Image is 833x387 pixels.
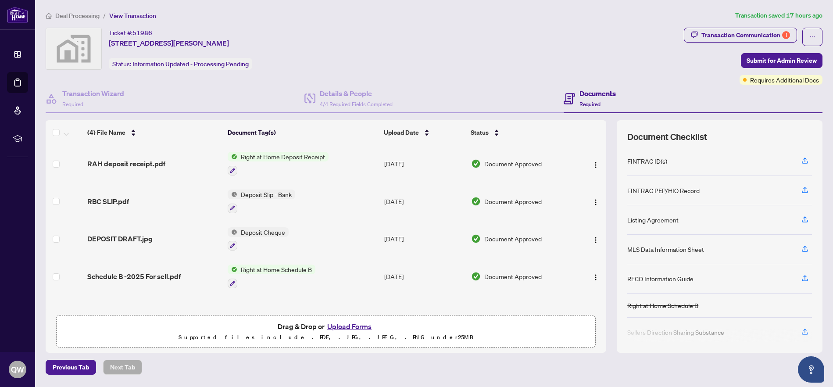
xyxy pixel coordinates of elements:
span: Submit for Admin Review [747,54,817,68]
p: Supported files include .PDF, .JPG, .JPEG, .PNG under 25 MB [62,332,590,343]
img: Logo [592,274,599,281]
span: Drag & Drop orUpload FormsSupported files include .PDF, .JPG, .JPEG, .PNG under25MB [57,315,595,348]
span: RBC SLIP.pdf [87,196,129,207]
span: Document Approved [484,197,542,206]
span: Right at Home Deposit Receipt [237,152,329,161]
div: MLS Data Information Sheet [627,244,704,254]
span: QW [11,363,24,376]
th: (4) File Name [84,120,224,145]
div: 1 [782,31,790,39]
button: Logo [589,157,603,171]
h4: Details & People [320,88,393,99]
span: ellipsis [809,34,815,40]
button: Status IconRight at Home Schedule B [228,265,315,288]
td: [DATE] [381,183,468,220]
img: Document Status [471,197,481,206]
button: Status IconDeposit Slip - Bank [228,190,295,213]
span: RAH deposit receipt.pdf [87,158,165,169]
span: home [46,13,52,19]
img: Status Icon [228,152,237,161]
span: Document Approved [484,234,542,244]
span: (4) File Name [87,128,125,137]
button: Submit for Admin Review [741,53,822,68]
span: Deal Processing [55,12,100,20]
span: Deposit Cheque [237,227,289,237]
button: Status IconRight at Home Deposit Receipt [228,152,329,176]
img: logo [7,7,28,23]
button: Previous Tab [46,360,96,375]
span: Document Approved [484,272,542,281]
div: FINTRAC PEP/HIO Record [627,186,700,195]
span: Required [62,101,83,107]
th: Document Tag(s) [224,120,380,145]
div: Status: [109,58,252,70]
div: Listing Agreement [627,215,679,225]
img: Logo [592,199,599,206]
li: / [103,11,106,21]
img: Logo [592,236,599,244]
div: Transaction Communication [701,28,790,42]
img: Document Status [471,272,481,281]
span: DEPOSIT DRAFT.jpg [87,233,153,244]
span: Drag & Drop or [278,321,374,332]
th: Status [467,120,576,145]
h4: Documents [579,88,616,99]
span: [STREET_ADDRESS][PERSON_NAME] [109,38,229,48]
span: 4/4 Required Fields Completed [320,101,393,107]
h4: Transaction Wizard [62,88,124,99]
td: [DATE] [381,145,468,183]
span: Information Updated - Processing Pending [132,60,249,68]
img: svg%3e [46,28,101,69]
span: Previous Tab [53,360,89,374]
div: Right at Home Schedule B [627,301,698,310]
button: Status IconDeposit Cheque [228,227,289,251]
img: Status Icon [228,227,237,237]
span: Status [471,128,489,137]
span: Schedule B -2025 For sell.pdf [87,271,181,282]
td: [DATE] [381,258,468,295]
button: Upload Forms [325,321,374,332]
img: Logo [592,161,599,168]
img: Document Status [471,234,481,244]
span: Document Checklist [627,131,707,143]
div: RECO Information Guide [627,274,694,283]
button: Next Tab [103,360,142,375]
div: Sellers Direction Sharing Substance [627,327,724,337]
article: Transaction saved 17 hours ago [735,11,822,21]
span: Right at Home Schedule B [237,265,315,274]
button: Open asap [798,356,824,383]
span: 51986 [132,29,152,37]
img: Status Icon [228,190,237,199]
button: Logo [589,194,603,208]
td: [DATE] [381,220,468,258]
span: View Transaction [109,12,156,20]
div: Ticket #: [109,28,152,38]
img: Document Status [471,159,481,168]
button: Transaction Communication1 [684,28,797,43]
img: Status Icon [228,265,237,274]
button: Logo [589,232,603,246]
button: Logo [589,269,603,283]
span: Upload Date [384,128,419,137]
span: Requires Additional Docs [750,75,819,85]
span: Document Approved [484,159,542,168]
div: FINTRAC ID(s) [627,156,667,166]
th: Upload Date [380,120,467,145]
span: Required [579,101,601,107]
span: Deposit Slip - Bank [237,190,295,199]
